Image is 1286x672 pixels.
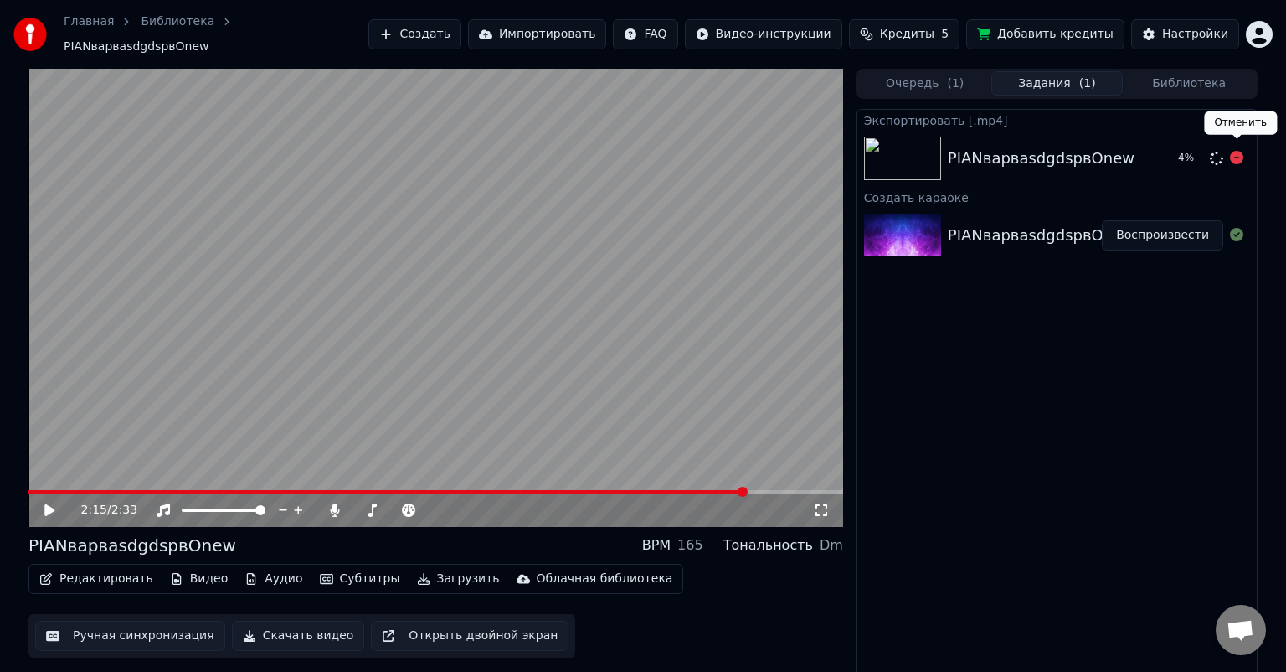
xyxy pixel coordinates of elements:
[613,19,677,49] button: FAQ
[111,502,137,519] span: 2:33
[991,71,1124,96] button: Задания
[685,19,842,49] button: Видео-инструкции
[849,19,959,49] button: Кредиты5
[28,534,236,557] div: PIANварваsdgdsрвOnew
[947,75,964,92] span: ( 1 )
[1162,26,1228,43] div: Настройки
[13,18,47,51] img: youka
[857,110,1257,130] div: Экспортировать [.mp4]
[1123,71,1255,96] button: Библиотека
[238,567,309,591] button: Аудио
[410,567,507,591] button: Загрузить
[859,71,991,96] button: Очередь
[642,535,671,556] div: BPM
[64,13,114,30] a: Главная
[232,621,365,651] button: Скачать видео
[941,26,949,43] span: 5
[723,535,813,556] div: Тональность
[33,567,160,591] button: Редактировать
[313,567,407,591] button: Субтитры
[820,535,843,556] div: Dm
[163,567,235,591] button: Видео
[35,621,225,651] button: Ручная синхронизация
[948,147,1134,170] div: PIANварваsdgdsрвOnew
[677,535,703,556] div: 165
[1102,220,1223,251] button: Воспроизвести
[468,19,607,49] button: Импортировать
[1131,19,1239,49] button: Настройки
[64,13,368,55] nav: breadcrumb
[368,19,460,49] button: Создать
[857,187,1257,207] div: Создать караоке
[1178,152,1203,165] div: 4 %
[81,502,107,519] span: 2:15
[81,502,121,519] div: /
[880,26,934,43] span: Кредиты
[64,39,209,55] span: PIANварваsdgdsрвOnew
[1216,605,1266,655] a: Открытый чат
[1079,75,1096,92] span: ( 1 )
[966,19,1124,49] button: Добавить кредиты
[371,621,568,651] button: Открыть двойной экран
[537,571,673,587] div: Облачная библиотека
[948,224,1134,247] div: PIANварваsdgdsрвOnew
[1204,111,1277,135] div: Отменить
[141,13,214,30] a: Библиотека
